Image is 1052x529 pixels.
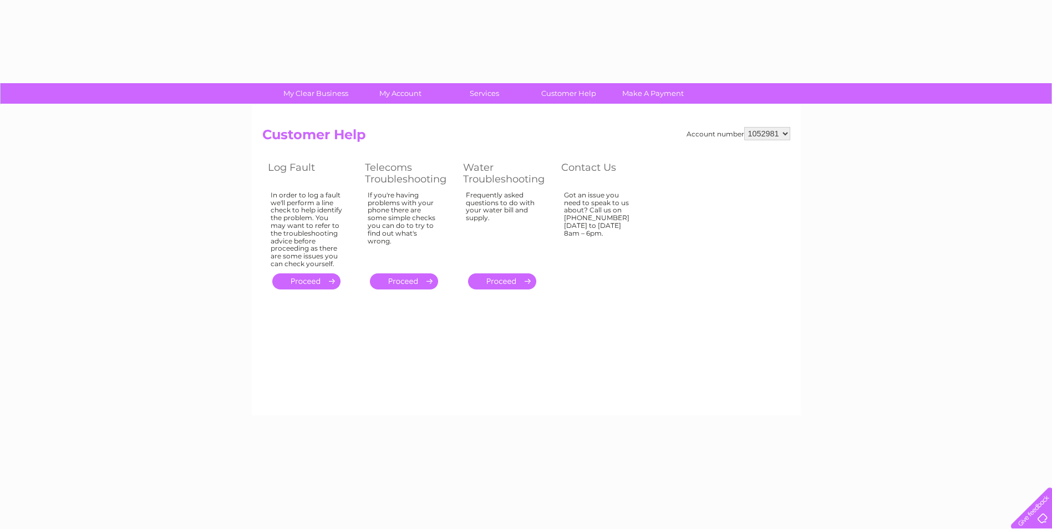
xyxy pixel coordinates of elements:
[468,273,536,289] a: .
[466,191,539,263] div: Frequently asked questions to do with your water bill and supply.
[687,127,790,140] div: Account number
[262,159,359,188] th: Log Fault
[556,159,653,188] th: Contact Us
[270,83,362,104] a: My Clear Business
[370,273,438,289] a: .
[359,159,458,188] th: Telecoms Troubleshooting
[564,191,636,263] div: Got an issue you need to speak to us about? Call us on [PHONE_NUMBER] [DATE] to [DATE] 8am – 6pm.
[439,83,530,104] a: Services
[354,83,446,104] a: My Account
[271,191,343,268] div: In order to log a fault we'll perform a line check to help identify the problem. You may want to ...
[523,83,614,104] a: Customer Help
[368,191,441,263] div: If you're having problems with your phone there are some simple checks you can do to try to find ...
[262,127,790,148] h2: Customer Help
[458,159,556,188] th: Water Troubleshooting
[272,273,340,289] a: .
[607,83,699,104] a: Make A Payment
